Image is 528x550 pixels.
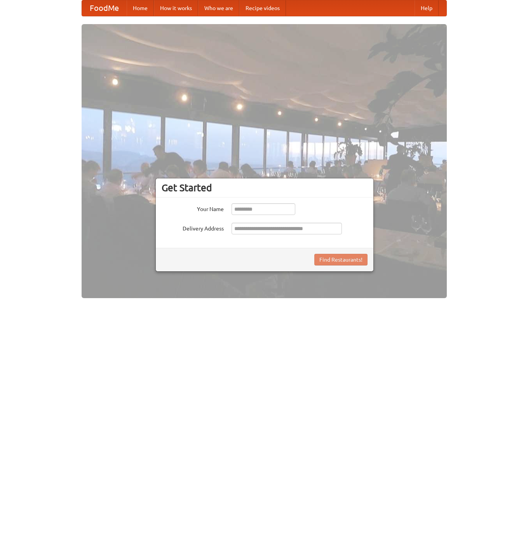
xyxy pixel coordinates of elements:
[162,203,224,213] label: Your Name
[162,182,368,194] h3: Get Started
[239,0,286,16] a: Recipe videos
[127,0,154,16] a: Home
[82,0,127,16] a: FoodMe
[415,0,439,16] a: Help
[154,0,198,16] a: How it works
[314,254,368,265] button: Find Restaurants!
[198,0,239,16] a: Who we are
[162,223,224,232] label: Delivery Address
